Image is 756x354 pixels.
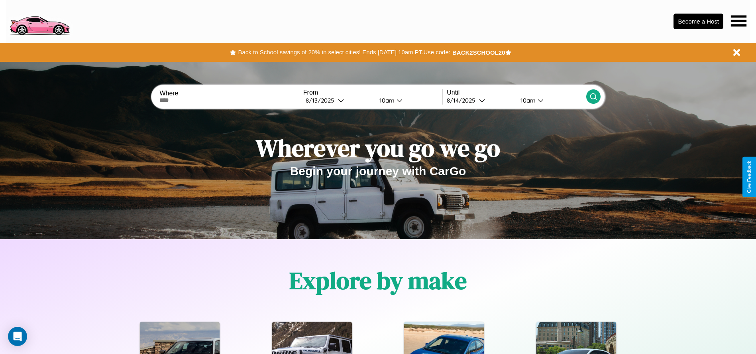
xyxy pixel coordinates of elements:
[236,47,452,58] button: Back to School savings of 20% in select cities! Ends [DATE] 10am PT.Use code:
[8,327,27,346] div: Open Intercom Messenger
[6,4,73,37] img: logo
[674,14,723,29] button: Become a Host
[447,89,586,96] label: Until
[746,161,752,193] div: Give Feedback
[303,96,373,105] button: 8/13/2025
[303,89,442,96] label: From
[289,264,467,297] h1: Explore by make
[373,96,443,105] button: 10am
[159,90,298,97] label: Where
[375,97,397,104] div: 10am
[514,96,586,105] button: 10am
[516,97,538,104] div: 10am
[447,97,479,104] div: 8 / 14 / 2025
[452,49,505,56] b: BACK2SCHOOL20
[306,97,338,104] div: 8 / 13 / 2025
